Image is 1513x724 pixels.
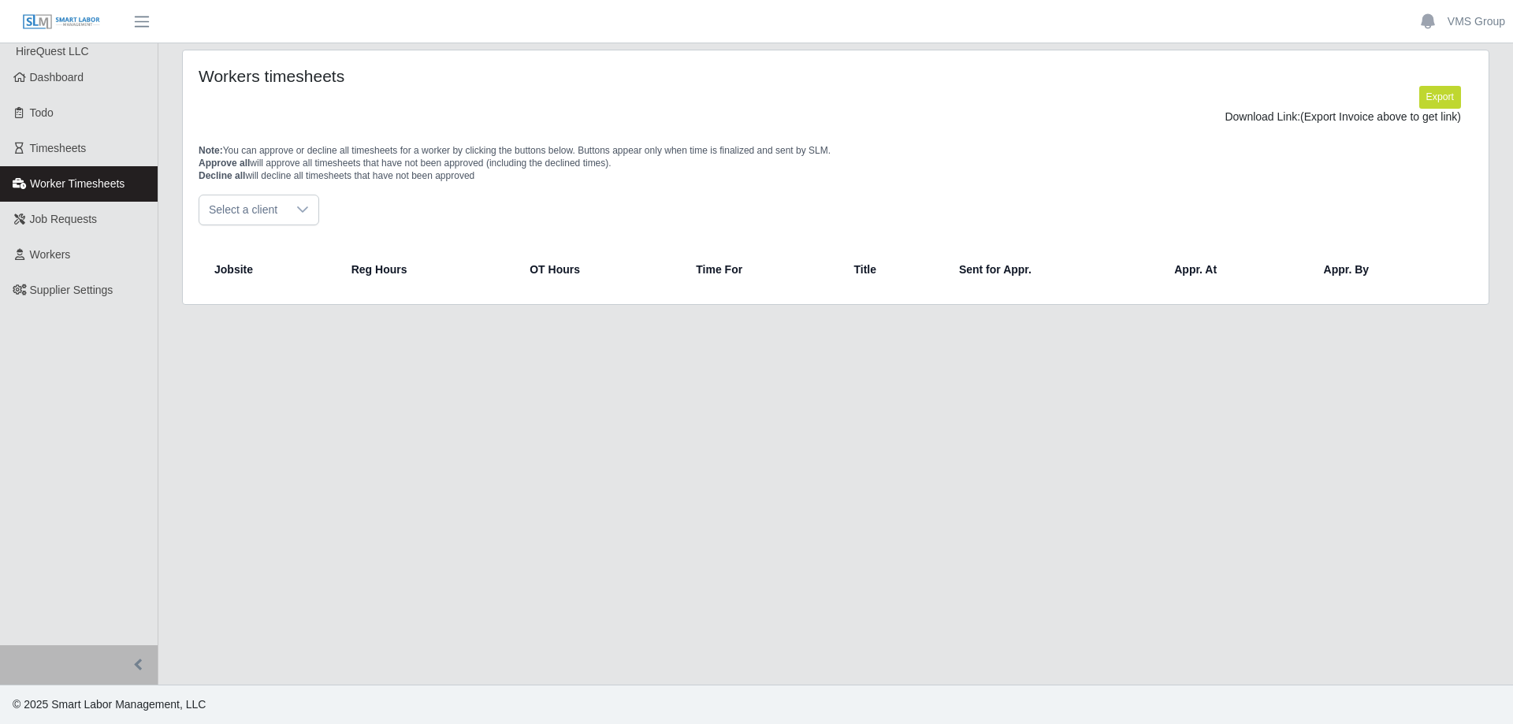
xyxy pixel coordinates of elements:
span: Worker Timesheets [30,177,125,190]
th: Appr. By [1311,251,1467,288]
button: Export [1419,86,1461,108]
th: OT Hours [517,251,683,288]
span: HireQuest LLC [16,45,89,58]
span: Approve all [199,158,250,169]
span: Dashboard [30,71,84,84]
span: Select a client [199,195,287,225]
span: © 2025 Smart Labor Management, LLC [13,698,206,711]
th: Jobsite [205,251,339,288]
th: Sent for Appr. [946,251,1162,288]
span: (Export Invoice above to get link) [1300,110,1461,123]
th: Time For [683,251,841,288]
h4: Workers timesheets [199,66,716,86]
p: You can approve or decline all timesheets for a worker by clicking the buttons below. Buttons app... [199,144,1473,182]
span: Timesheets [30,142,87,154]
span: Note: [199,145,223,156]
span: Job Requests [30,213,98,225]
span: Decline all [199,170,245,181]
th: Appr. At [1162,251,1310,288]
th: Reg Hours [339,251,518,288]
span: Todo [30,106,54,119]
th: Title [842,251,946,288]
a: VMS Group [1448,13,1505,30]
span: Workers [30,248,71,261]
img: SLM Logo [22,13,101,31]
span: Supplier Settings [30,284,113,296]
div: Download Link: [210,109,1461,125]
